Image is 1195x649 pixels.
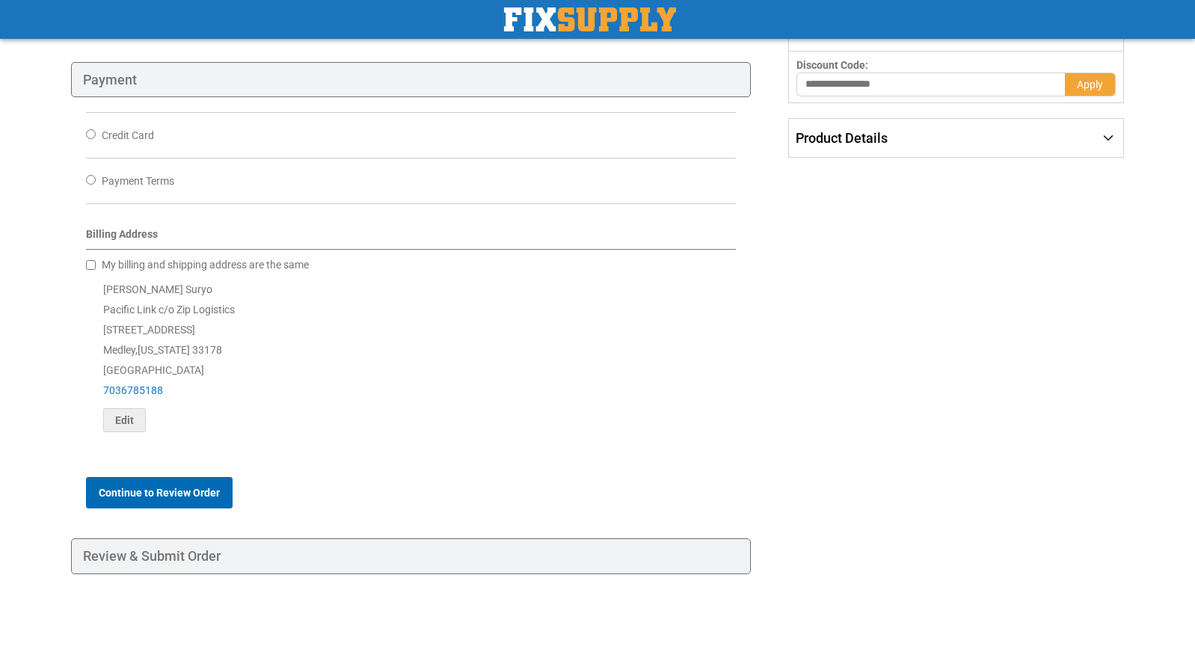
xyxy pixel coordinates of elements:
span: [US_STATE] [138,344,190,356]
span: Payment Terms [102,175,174,187]
span: Discount Code: [796,59,868,71]
button: Continue to Review Order [86,477,233,508]
div: [PERSON_NAME] Suryo Pacific Link c/o Zip Logistics [STREET_ADDRESS] Medley , 33178 [GEOGRAPHIC_DATA] [86,280,736,432]
span: Edit [115,414,134,426]
span: Apply [1077,79,1103,90]
span: Credit Card [102,129,154,141]
a: store logo [504,7,676,31]
div: Billing Address [86,227,736,250]
div: Review & Submit Order [71,538,751,574]
button: Apply [1065,73,1116,96]
span: Product Details [796,130,888,146]
span: My billing and shipping address are the same [102,259,309,271]
span: Continue to Review Order [99,487,220,499]
img: Fix Industrial Supply [504,7,676,31]
div: Payment [71,62,751,98]
a: 7036785188 [103,384,163,396]
button: Edit [103,408,146,432]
